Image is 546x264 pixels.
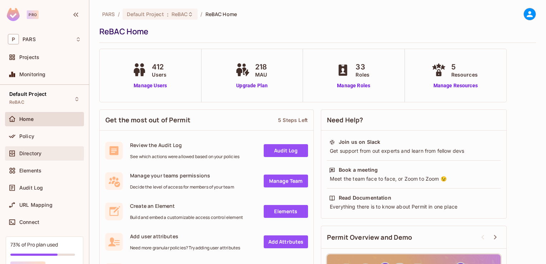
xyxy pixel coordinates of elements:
span: Policy [19,133,34,139]
a: Elements [264,205,308,218]
span: Audit Log [19,185,43,191]
span: Get the most out of Permit [105,116,190,124]
span: Create an Element [130,202,243,209]
span: Review the Audit Log [130,142,239,148]
span: 412 [152,62,167,72]
span: Default Project [9,91,46,97]
div: Join us on Slack [339,138,380,146]
span: Projects [19,54,39,60]
span: ReBAC [172,11,188,18]
a: Add Attrbutes [264,235,308,248]
span: Permit Overview and Demo [327,233,412,242]
div: Everything there is to know about Permit in one place [329,203,498,210]
a: Upgrade Plan [234,82,270,89]
li: / [200,11,202,18]
img: SReyMgAAAABJRU5ErkJggg== [7,8,20,21]
div: Pro [27,10,39,19]
div: ReBAC Home [99,26,532,37]
a: Manage Resources [430,82,481,89]
span: URL Mapping [19,202,53,208]
div: 73% of Pro plan used [10,241,58,248]
span: Directory [19,151,41,156]
div: 5 Steps Left [278,117,308,123]
span: Manage your teams permissions [130,172,234,179]
span: Connect [19,219,39,225]
a: Manage Users [130,82,170,89]
a: Audit Log [264,144,308,157]
span: Default Project [127,11,164,18]
span: P [8,34,19,44]
span: Decide the level of access for members of your team [130,184,234,190]
span: Users [152,71,167,78]
span: See which actions were allowed based on your policies [130,154,239,160]
span: 5 [451,62,478,72]
span: Resources [451,71,478,78]
span: ReBAC Home [205,11,237,18]
div: Book a meeting [339,166,378,173]
span: Workspace: PARS [23,36,36,42]
span: Need more granular policies? Try adding user attributes [130,245,240,251]
span: 33 [356,62,369,72]
div: Read Documentation [339,194,391,201]
span: Build and embed a customizable access control element [130,215,243,220]
div: Get support from out experts and learn from fellow devs [329,147,498,155]
span: 218 [255,62,267,72]
a: Manage Team [264,175,308,187]
span: the active workspace [102,11,115,18]
span: ReBAC [9,99,24,105]
a: Manage Roles [334,82,373,89]
li: / [118,11,120,18]
span: Roles [356,71,369,78]
span: Need Help? [327,116,363,124]
span: Add user attributes [130,233,240,240]
span: Home [19,116,34,122]
span: MAU [255,71,267,78]
span: Monitoring [19,72,46,77]
div: Meet the team face to face, or Zoom to Zoom 😉 [329,175,498,182]
span: Elements [19,168,41,173]
span: : [167,11,169,17]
